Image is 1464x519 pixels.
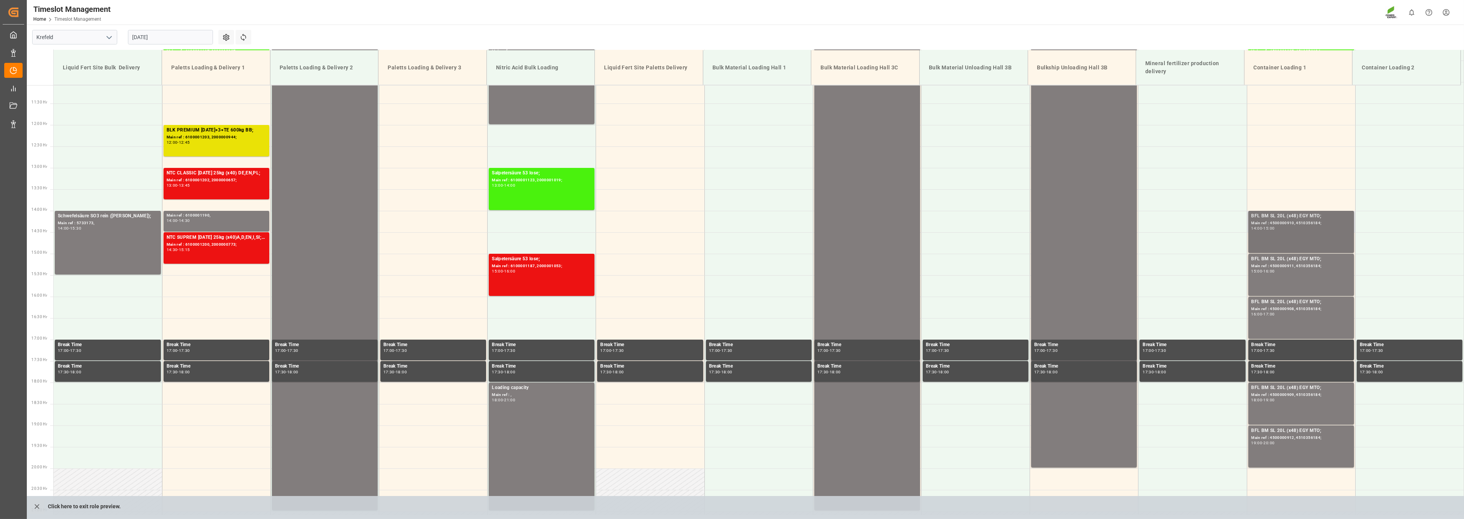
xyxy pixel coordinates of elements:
[48,499,121,514] p: Click here to exit role preview.
[31,250,47,255] span: 15:00 Hr
[31,358,47,362] span: 17:30 Hr
[32,30,117,44] input: Type to search/select
[817,61,913,75] div: Bulk Material Loading Hall 3C
[709,370,720,374] div: 17:30
[503,370,504,374] div: -
[179,349,190,352] div: 17:30
[31,229,47,233] span: 14:30 Hr
[1142,56,1238,79] div: Mineral fertilizer production delivery
[58,370,69,374] div: 17:30
[926,61,1022,75] div: Bulk Material Unloading Hall 3B
[1251,384,1351,392] div: BFL BM SL 20L (x48) EGY MTO;
[167,212,266,219] div: Main ref : 6100001190,
[709,341,809,349] div: Break Time
[503,269,504,273] div: -
[167,241,266,248] div: Main ref : 6100001200, 2000000773;
[817,349,829,352] div: 17:00
[1262,370,1263,374] div: -
[1403,4,1420,21] button: show 0 new notifications
[395,370,396,374] div: -
[600,363,700,370] div: Break Time
[1034,349,1045,352] div: 17:00
[492,392,591,398] div: Main ref : ,
[167,349,178,352] div: 17:00
[383,363,483,370] div: Break Time
[383,341,483,349] div: Break Time
[709,349,720,352] div: 17:00
[395,349,396,352] div: -
[179,370,190,374] div: 18:00
[1251,341,1351,349] div: Break Time
[287,370,298,374] div: 18:00
[1034,370,1045,374] div: 17:30
[926,363,1025,370] div: Break Time
[1251,220,1351,227] div: Main ref : 4500000910, 4510356184;
[1262,398,1263,402] div: -
[1262,227,1263,230] div: -
[613,370,624,374] div: 18:00
[817,341,917,349] div: Break Time
[383,370,395,374] div: 17:30
[721,349,732,352] div: 17:30
[1046,370,1058,374] div: 18:00
[1154,370,1155,374] div: -
[1046,349,1058,352] div: 17:30
[58,349,69,352] div: 17:00
[503,184,504,187] div: -
[1143,363,1242,370] div: Break Time
[926,370,937,374] div: 17:30
[1251,212,1351,220] div: BFL BM SL 20L (x48) EGY MTO;
[1251,370,1263,374] div: 17:30
[1385,6,1398,19] img: Screenshot%202023-09-29%20at%2010.02.21.png_1712312052.png
[286,349,287,352] div: -
[31,100,47,104] span: 11:30 Hr
[1251,298,1351,306] div: BFL BM SL 20L (x48) EGY MTO;
[58,363,158,370] div: Break Time
[31,465,47,469] span: 20:00 Hr
[1420,4,1438,21] button: Help Center
[1372,370,1383,374] div: 18:00
[31,422,47,426] span: 19:00 Hr
[720,349,721,352] div: -
[167,219,178,222] div: 14:00
[1034,61,1130,75] div: Bulkship Unloading Hall 3B
[1371,370,1372,374] div: -
[492,269,503,273] div: 15:00
[1264,398,1275,402] div: 19:00
[31,336,47,340] span: 17:00 Hr
[31,186,47,190] span: 13:30 Hr
[58,212,158,220] div: Schwefelsäure SO3 rein ([PERSON_NAME]);
[600,349,611,352] div: 17:00
[31,207,47,212] span: 14:00 Hr
[177,184,178,187] div: -
[167,169,266,177] div: NTC CLASSIC [DATE] 25kg (x40) DE,EN,PL;
[613,349,624,352] div: 17:30
[817,363,917,370] div: Break Time
[167,184,178,187] div: 13:00
[167,363,266,370] div: Break Time
[1360,370,1371,374] div: 17:30
[503,398,504,402] div: -
[504,349,515,352] div: 17:30
[275,370,286,374] div: 17:30
[600,341,700,349] div: Break Time
[611,349,612,352] div: -
[58,341,158,349] div: Break Time
[1262,349,1263,352] div: -
[70,349,81,352] div: 17:30
[503,349,504,352] div: -
[600,370,611,374] div: 17:30
[1034,341,1134,349] div: Break Time
[275,341,375,349] div: Break Time
[1251,363,1351,370] div: Break Time
[504,184,515,187] div: 14:00
[31,143,47,147] span: 12:30 Hr
[1155,349,1166,352] div: 17:30
[1155,370,1166,374] div: 18:00
[168,61,264,75] div: Paletts Loading & Delivery 1
[177,248,178,251] div: -
[69,370,70,374] div: -
[1262,312,1263,316] div: -
[1251,263,1351,269] div: Main ref : 4500000911, 4510356184;
[31,379,47,383] span: 18:00 Hr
